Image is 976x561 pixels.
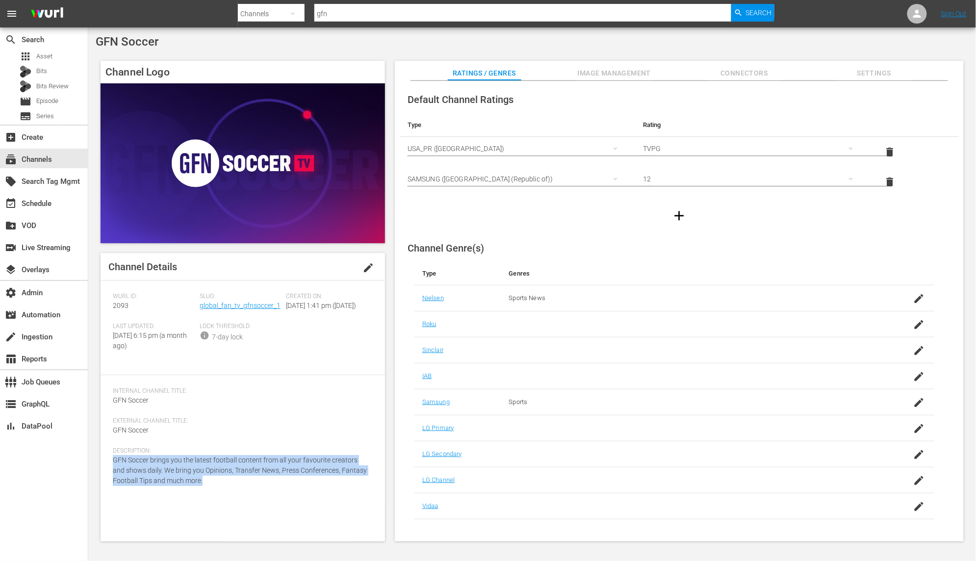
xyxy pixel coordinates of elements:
span: [DATE] 1:41 pm ([DATE]) [286,302,356,309]
span: Overlays [5,264,17,276]
a: Roku [422,320,437,328]
div: Bits [20,66,31,77]
span: Bits Review [36,81,69,91]
span: Asset [36,51,52,61]
span: GFN Soccer brings you the latest football content from all your favourite creators and shows dail... [113,456,367,484]
span: Series [36,111,54,121]
span: delete [884,176,896,188]
table: simple table [400,113,959,197]
span: VOD [5,220,17,231]
span: Ratings / Genres [448,67,521,79]
span: Series [20,110,31,122]
th: Type [400,113,635,137]
span: Admin [5,287,17,299]
a: Vidaa [422,502,438,510]
span: Channel Genre(s) [408,242,484,254]
span: Episode [36,96,58,106]
span: Lock Threshold: [200,323,282,331]
button: delete [878,140,902,164]
span: Connectors [708,67,781,79]
span: Schedule [5,198,17,209]
img: ans4CAIJ8jUAAAAAAAAAAAAAAAAAAAAAAAAgQb4GAAAAAAAAAAAAAAAAAAAAAAAAJMjXAAAAAAAAAAAAAAAAAAAAAAAAgAT5G... [24,2,71,25]
span: Search [746,4,772,22]
span: Search [5,34,17,46]
th: Type [414,262,501,285]
span: Created On: [286,293,368,301]
span: Wurl ID: [113,293,195,301]
span: Bits [36,66,47,76]
span: Create [5,131,17,143]
span: GFN Soccer [113,426,149,434]
span: delete [884,146,896,158]
div: SAMSUNG ([GEOGRAPHIC_DATA] (Republic of)) [408,165,627,193]
span: Search Tag Mgmt [5,176,17,187]
span: Image Management [578,67,651,79]
span: GFN Soccer [113,396,149,404]
a: Samsung [422,398,450,406]
span: Automation [5,309,17,321]
a: IAB [422,372,432,380]
a: Sign Out [941,10,967,18]
div: USA_PR ([GEOGRAPHIC_DATA]) [408,135,627,162]
a: global_fan_tv_gfnsoccer_1 [200,302,281,309]
button: delete [878,170,902,194]
span: Last Updated: [113,323,195,331]
button: edit [357,256,380,280]
span: Live Streaming [5,242,17,254]
span: info [200,331,209,340]
span: [DATE] 6:15 pm (a month ago) [113,331,187,350]
span: Reports [5,353,17,365]
th: Genres [501,262,877,285]
span: DataPool [5,420,17,432]
span: Default Channel Ratings [408,94,514,105]
h4: Channel Logo [101,61,385,83]
span: 2093 [113,302,128,309]
span: Ingestion [5,331,17,343]
span: Episode [20,96,31,107]
a: Nielsen [422,294,444,302]
span: Asset [20,51,31,62]
span: Settings [838,67,911,79]
span: menu [6,8,18,20]
th: Rating [635,113,871,137]
a: LG Secondary [422,450,462,458]
div: TVPG [643,135,863,162]
span: edit [362,262,374,274]
a: Sinclair [422,346,443,354]
a: LG Primary [422,424,454,432]
span: Channels [5,153,17,165]
span: Job Queues [5,376,17,388]
div: 7-day lock [212,332,243,342]
div: Bits Review [20,80,31,92]
span: Slug: [200,293,282,301]
img: GFN Soccer [101,83,385,243]
span: Description: [113,447,368,455]
button: Search [731,4,774,22]
span: GraphQL [5,398,17,410]
span: GFN Soccer [96,35,158,49]
span: External Channel Title: [113,417,368,425]
span: Internal Channel Title: [113,387,368,395]
a: LG Channel [422,476,455,484]
div: 12 [643,165,863,193]
span: Channel Details [108,261,177,273]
